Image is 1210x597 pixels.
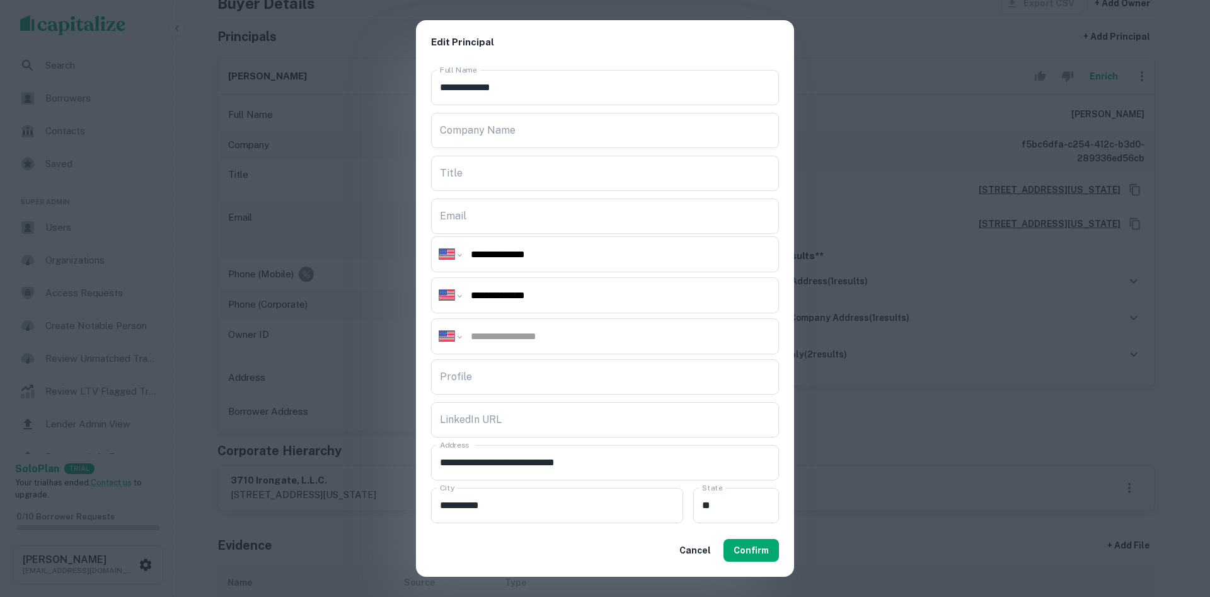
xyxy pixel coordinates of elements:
[674,539,716,562] button: Cancel
[702,482,722,493] label: State
[416,20,794,65] h2: Edit Principal
[440,64,477,75] label: Full Name
[440,482,454,493] label: City
[440,439,469,450] label: Address
[723,539,779,562] button: Confirm
[1147,496,1210,557] iframe: Chat Widget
